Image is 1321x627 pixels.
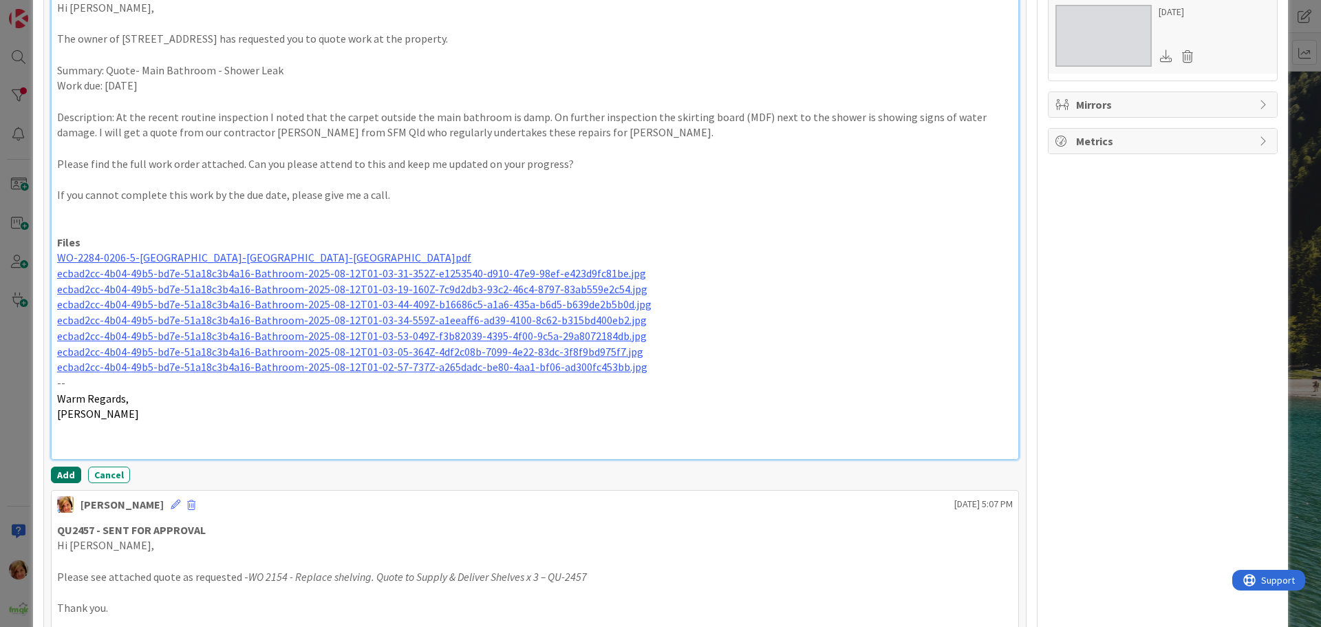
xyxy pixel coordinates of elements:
[57,187,1013,203] p: If you cannot complete this work by the due date, please give me a call.
[57,538,1013,553] p: Hi [PERSON_NAME],
[57,251,471,264] a: WO-2284-0206-5-[GEOGRAPHIC_DATA]-[GEOGRAPHIC_DATA]-[GEOGRAPHIC_DATA]pdf
[57,360,647,374] a: ecbad2cc-4b04-49b5-bd7e-51a18c3b4a16-Bathroom-2025-08-12T01-02-57-737Z-a265dadc-be80-4aa1-bf06-ad...
[57,407,139,421] span: [PERSON_NAME]
[57,78,1013,94] p: Work due: [DATE]
[57,375,1013,391] p: --
[57,569,1013,585] p: Please see attached quote as requested -
[57,345,643,359] a: ecbad2cc-4b04-49b5-bd7e-51a18c3b4a16-Bathroom-2025-08-12T01-03-05-364Z-4df2c08b-7099-4e22-83dc-3f...
[57,63,1013,78] p: Summary: Quote- Main Bathroom - Shower Leak
[57,266,646,280] a: ecbad2cc-4b04-49b5-bd7e-51a18c3b4a16-Bathroom-2025-08-12T01-03-31-352Z-e1253540-d910-47e9-98ef-e4...
[1076,96,1252,113] span: Mirrors
[1159,47,1174,65] div: Download
[57,313,647,327] a: ecbad2cc-4b04-49b5-bd7e-51a18c3b4a16-Bathroom-2025-08-12T01-03-34-559Z-a1eeaff6-ad39-4100-8c62-b3...
[954,497,1013,511] span: [DATE] 5:07 PM
[88,467,130,483] button: Cancel
[80,496,164,513] div: [PERSON_NAME]
[57,496,74,513] img: KD
[57,282,647,296] a: ecbad2cc-4b04-49b5-bd7e-51a18c3b4a16-Bathroom-2025-08-12T01-03-19-160Z-7c9d2db3-93c2-46c4-8797-83...
[57,31,1013,47] p: The owner of [STREET_ADDRESS] has requested you to quote work at the property.
[57,392,129,405] span: Warm Regards,
[57,235,80,249] strong: Files
[57,523,206,537] strong: QU2457 - SENT FOR APPROVAL
[1159,5,1199,19] div: [DATE]
[51,467,81,483] button: Add
[57,329,647,343] a: ecbad2cc-4b04-49b5-bd7e-51a18c3b4a16-Bathroom-2025-08-12T01-03-53-049Z-f3b82039-4395-4f00-9c5a-29...
[57,156,1013,172] p: Please find the full work order attached. Can you please attend to this and keep me updated on yo...
[1076,133,1252,149] span: Metrics
[29,2,63,19] span: Support
[57,297,652,311] a: ecbad2cc-4b04-49b5-bd7e-51a18c3b4a16-Bathroom-2025-08-12T01-03-44-409Z-b16686c5-a1a6-435a-b6d5-b6...
[57,109,1013,140] p: Description: At the recent routine inspection I noted that the carpet outside the main bathroom i...
[248,570,587,584] em: WO 2154 - Replace shelving. Quote to Supply & Deliver Shelves x 3 – QU-2457
[57,600,1013,616] p: Thank you.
